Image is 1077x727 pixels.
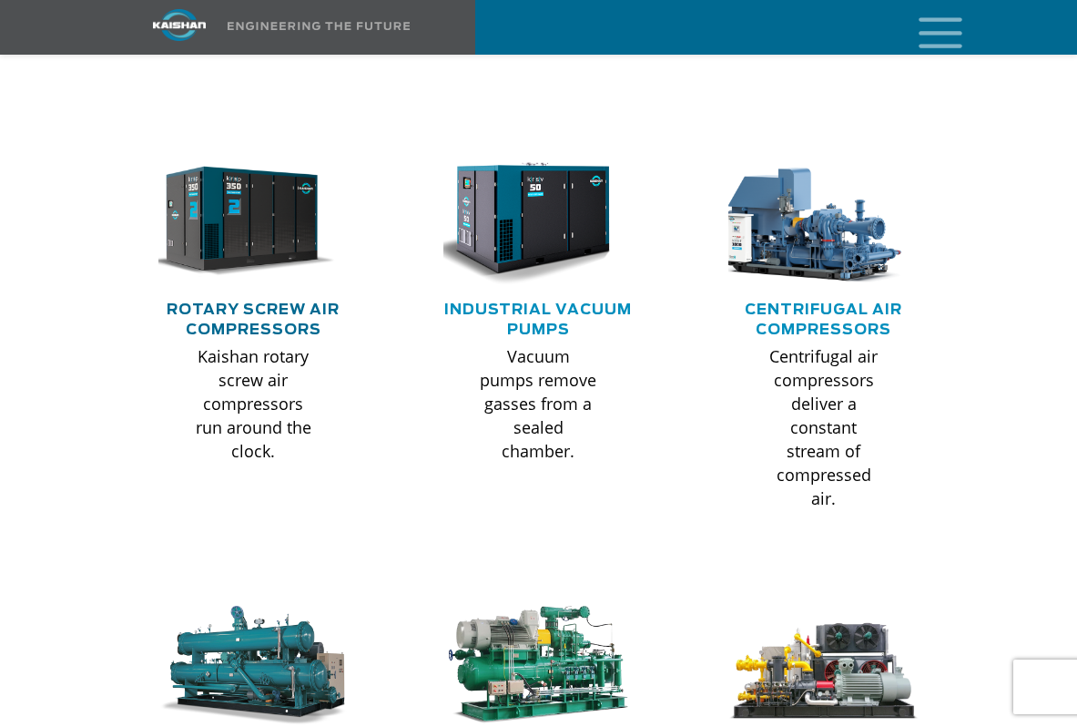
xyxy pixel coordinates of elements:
a: Centrifugal Air Compressors [745,302,902,337]
div: thumb-centrifugal-compressor [728,158,919,286]
a: mobile menu [911,12,942,43]
img: machine [158,606,350,725]
div: machine [728,606,919,725]
img: machine [443,606,635,725]
img: thumb-centrifugal-compressor [715,158,906,286]
div: krsp350 [158,158,349,286]
a: Rotary Screw Air Compressors [167,302,340,337]
div: machine [158,606,349,725]
img: kaishan logo [111,9,248,41]
p: Kaishan rotary screw air compressors run around the clock. [195,344,312,463]
img: machine [728,606,920,725]
div: krsv50 [443,158,634,286]
img: krsv50 [430,158,621,286]
p: Vacuum pumps remove gasses from a sealed chamber. [480,344,597,463]
a: Industrial Vacuum Pumps [444,302,632,337]
img: krsp350 [145,158,336,286]
img: Engineering the future [228,22,410,30]
div: machine [443,606,634,725]
p: Centrifugal air compressors deliver a constant stream of compressed air. [765,344,882,510]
